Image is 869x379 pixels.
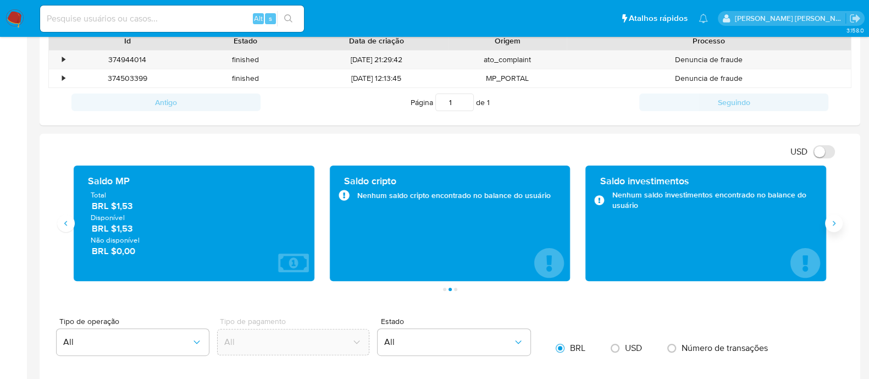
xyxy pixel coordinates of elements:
[305,51,449,69] div: [DATE] 21:29:42
[68,69,186,87] div: 374503399
[40,12,304,26] input: Pesquise usuários ou casos...
[186,69,305,87] div: finished
[76,35,179,46] div: Id
[254,13,263,24] span: Alt
[735,13,846,24] p: anna.almeida@mercadopago.com.br
[62,54,65,65] div: •
[68,51,186,69] div: 374944014
[629,13,688,24] span: Atalhos rápidos
[567,51,851,69] div: Denuncia de fraude
[456,35,559,46] div: Origem
[194,35,297,46] div: Estado
[574,35,843,46] div: Processo
[269,13,272,24] span: s
[305,69,449,87] div: [DATE] 12:13:45
[71,94,261,111] button: Antigo
[312,35,441,46] div: Data de criação
[277,11,300,26] button: search-icon
[846,26,864,35] span: 3.158.0
[849,13,861,24] a: Sair
[487,97,490,108] span: 1
[411,94,490,111] span: Página de
[62,73,65,84] div: •
[699,14,708,23] a: Notificações
[186,51,305,69] div: finished
[449,69,567,87] div: MP_PORTAL
[449,51,567,69] div: ato_complaint
[567,69,851,87] div: Denuncia de fraude
[639,94,828,111] button: Seguindo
